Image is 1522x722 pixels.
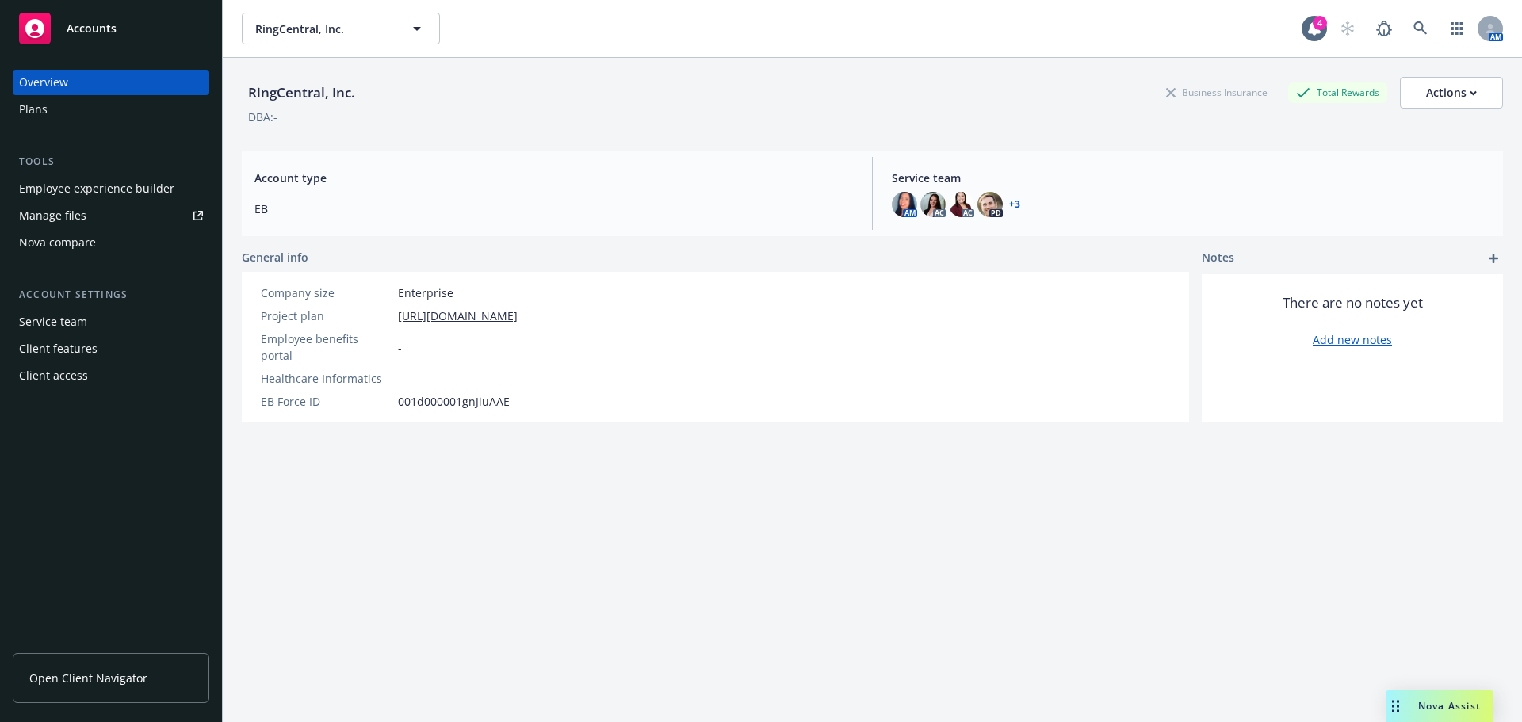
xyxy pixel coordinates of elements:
[255,21,392,37] span: RingCentral, Inc.
[29,670,147,686] span: Open Client Navigator
[1441,13,1473,44] a: Switch app
[13,287,209,303] div: Account settings
[398,308,518,324] a: [URL][DOMAIN_NAME]
[398,339,402,356] span: -
[19,97,48,122] div: Plans
[254,201,853,217] span: EB
[1405,13,1436,44] a: Search
[1009,200,1020,209] a: +3
[13,363,209,388] a: Client access
[19,176,174,201] div: Employee experience builder
[920,192,946,217] img: photo
[13,154,209,170] div: Tools
[1426,78,1477,108] div: Actions
[242,82,361,103] div: RingCentral, Inc.
[1202,249,1234,268] span: Notes
[19,309,87,334] div: Service team
[1386,690,1493,722] button: Nova Assist
[398,285,453,301] span: Enterprise
[19,230,96,255] div: Nova compare
[949,192,974,217] img: photo
[254,170,853,186] span: Account type
[977,192,1003,217] img: photo
[1288,82,1387,102] div: Total Rewards
[398,370,402,387] span: -
[261,393,392,410] div: EB Force ID
[19,363,88,388] div: Client access
[19,336,98,361] div: Client features
[13,309,209,334] a: Service team
[1332,13,1363,44] a: Start snowing
[1386,690,1405,722] div: Drag to move
[13,336,209,361] a: Client features
[13,97,209,122] a: Plans
[242,249,308,265] span: General info
[248,109,277,125] div: DBA: -
[1484,249,1503,268] a: add
[13,6,209,51] a: Accounts
[261,308,392,324] div: Project plan
[242,13,440,44] button: RingCentral, Inc.
[398,393,510,410] span: 001d000001gnJiuAAE
[13,203,209,228] a: Manage files
[67,22,117,35] span: Accounts
[19,70,68,95] div: Overview
[19,203,86,228] div: Manage files
[261,370,392,387] div: Healthcare Informatics
[1400,77,1503,109] button: Actions
[892,192,917,217] img: photo
[1418,699,1481,712] span: Nova Assist
[13,230,209,255] a: Nova compare
[1158,82,1275,102] div: Business Insurance
[892,170,1490,186] span: Service team
[261,330,392,364] div: Employee benefits portal
[1368,13,1400,44] a: Report a Bug
[261,285,392,301] div: Company size
[1313,331,1392,348] a: Add new notes
[1313,16,1327,30] div: 4
[13,176,209,201] a: Employee experience builder
[1283,293,1423,312] span: There are no notes yet
[13,70,209,95] a: Overview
